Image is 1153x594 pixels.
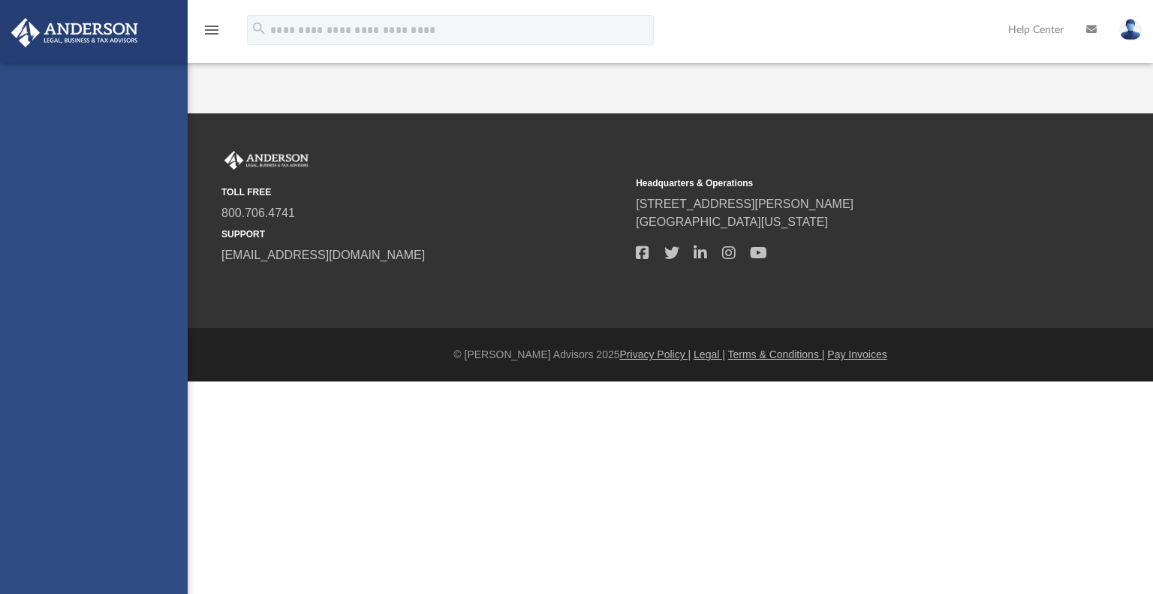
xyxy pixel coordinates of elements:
img: Anderson Advisors Platinum Portal [7,18,143,47]
a: Privacy Policy | [620,348,691,360]
img: User Pic [1119,19,1142,41]
a: [GEOGRAPHIC_DATA][US_STATE] [636,216,828,228]
i: search [251,20,267,37]
i: menu [203,21,221,39]
small: SUPPORT [221,228,625,241]
a: Terms & Conditions | [728,348,825,360]
small: Headquarters & Operations [636,176,1040,190]
a: [EMAIL_ADDRESS][DOMAIN_NAME] [221,249,425,261]
a: menu [203,29,221,39]
small: TOLL FREE [221,185,625,199]
a: [STREET_ADDRESS][PERSON_NAME] [636,197,853,210]
img: Anderson Advisors Platinum Portal [221,151,312,170]
a: Legal | [694,348,725,360]
div: © [PERSON_NAME] Advisors 2025 [188,347,1153,363]
a: 800.706.4741 [221,207,295,219]
a: Pay Invoices [827,348,887,360]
